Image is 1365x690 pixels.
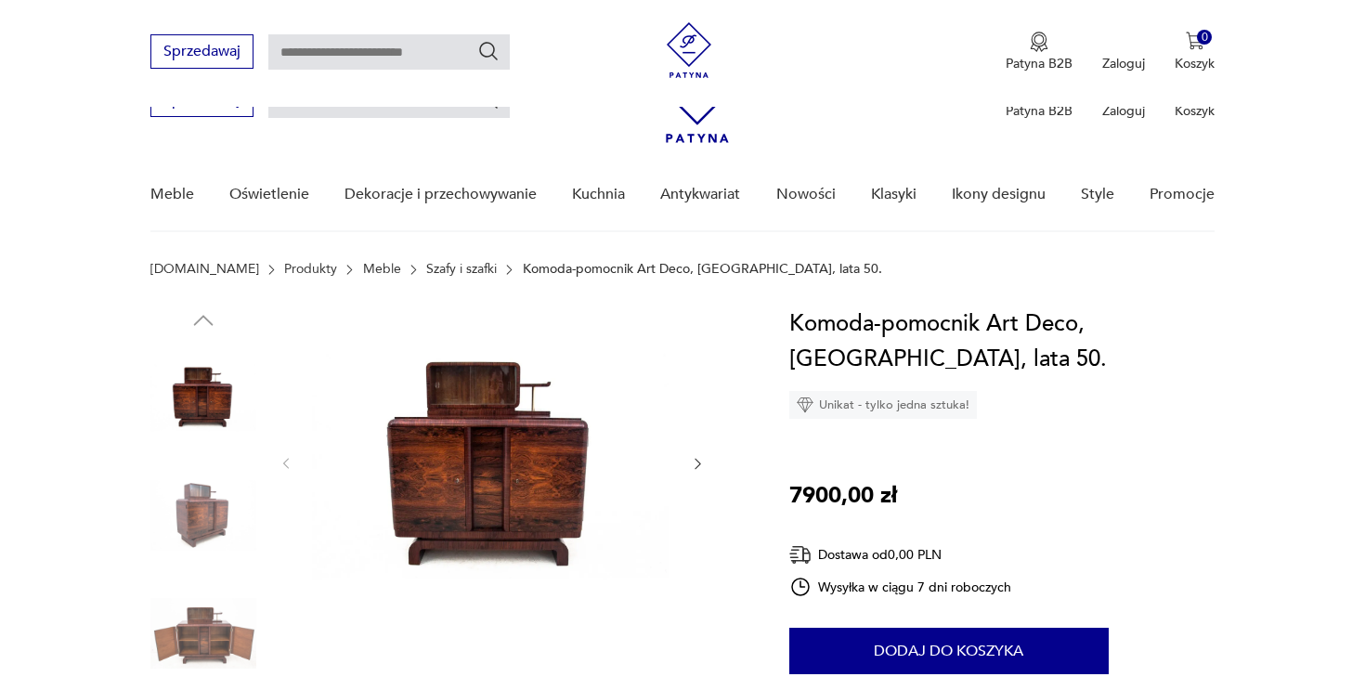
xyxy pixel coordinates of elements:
p: Komoda-pomocnik Art Deco, [GEOGRAPHIC_DATA], lata 50. [523,262,882,277]
a: Ikona medaluPatyna B2B [1006,32,1072,72]
div: Unikat - tylko jedna sztuka! [789,391,977,419]
div: 0 [1197,30,1213,46]
img: Zdjęcie produktu Komoda-pomocnik Art Deco, Polska, lata 50. [150,462,256,568]
button: Zaloguj [1102,32,1145,72]
img: Ikona koszyka [1186,32,1204,50]
div: Dostawa od 0,00 PLN [789,543,1012,566]
img: Patyna - sklep z meblami i dekoracjami vintage [661,22,717,78]
a: Meble [150,159,194,230]
img: Ikona dostawy [789,543,812,566]
p: Zaloguj [1102,55,1145,72]
a: Antykwariat [660,159,740,230]
img: Zdjęcie produktu Komoda-pomocnik Art Deco, Polska, lata 50. [150,580,256,686]
img: Ikonka użytkownika [1114,32,1133,50]
a: Szafy i szafki [426,262,497,277]
a: Oświetlenie [229,159,309,230]
h1: Komoda-pomocnik Art Deco, [GEOGRAPHIC_DATA], lata 50. [789,306,1215,377]
a: Nowości [776,159,836,230]
p: Patyna B2B [1006,55,1072,72]
button: Patyna B2B [1006,32,1072,72]
a: Style [1081,159,1114,230]
p: Koszyk [1175,55,1215,72]
a: Meble [363,262,401,277]
img: Ikona diamentu [797,397,813,413]
a: [DOMAIN_NAME] [150,262,259,277]
a: Klasyki [871,159,916,230]
button: Dodaj do koszyka [789,628,1109,674]
button: Szukaj [477,40,500,62]
a: Promocje [1150,159,1215,230]
a: Produkty [284,262,337,277]
a: Kuchnia [572,159,625,230]
p: Patyna B2B [1006,102,1072,120]
a: Ikony designu [952,159,1046,230]
a: Sprzedawaj [150,95,253,108]
img: Zdjęcie produktu Komoda-pomocnik Art Deco, Polska, lata 50. [150,344,256,449]
button: 0Koszyk [1175,32,1215,72]
p: Koszyk [1175,102,1215,120]
p: 7900,00 zł [789,478,897,514]
img: Ikona medalu [1030,32,1048,52]
a: Sprzedawaj [150,46,253,59]
img: Zdjęcie produktu Komoda-pomocnik Art Deco, Polska, lata 50. [312,306,670,618]
div: Wysyłka w ciągu 7 dni roboczych [789,576,1012,598]
button: Sprzedawaj [150,34,253,69]
p: Zaloguj [1102,102,1145,120]
a: Dekoracje i przechowywanie [344,159,537,230]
